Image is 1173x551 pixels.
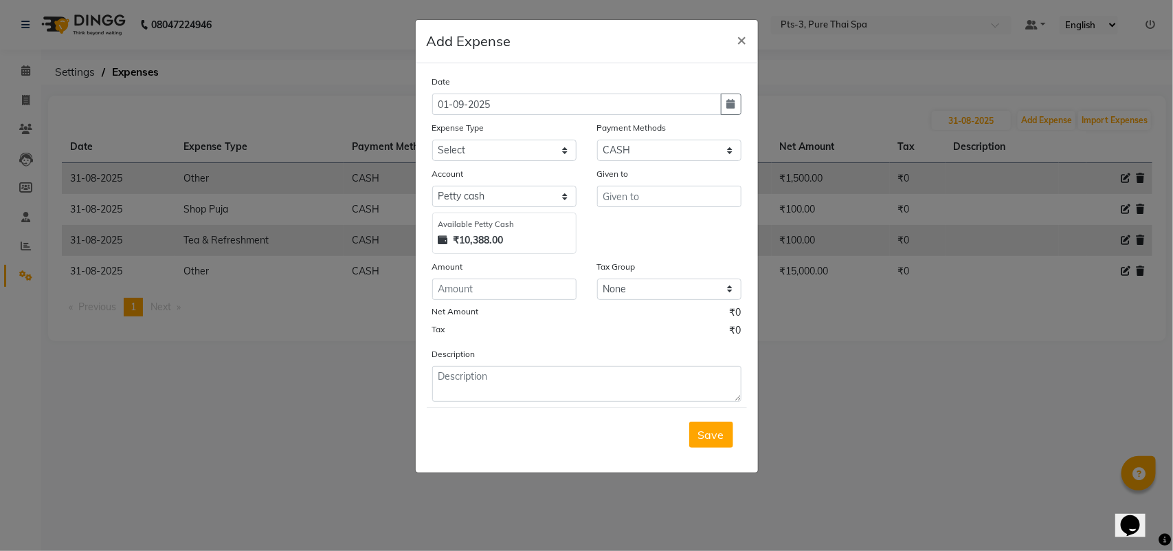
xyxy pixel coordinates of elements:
[597,261,636,273] label: Tax Group
[438,219,570,230] div: Available Petty Cash
[432,305,479,318] label: Net Amount
[432,279,577,300] input: Amount
[1115,496,1159,537] iframe: chat widget
[737,29,747,50] span: ×
[432,76,451,88] label: Date
[730,305,741,323] span: ₹0
[427,31,511,52] h5: Add Expense
[432,261,463,273] label: Amount
[689,422,733,448] button: Save
[698,428,724,442] span: Save
[454,233,504,248] strong: ₹10,388.00
[432,122,484,134] label: Expense Type
[597,122,667,134] label: Payment Methods
[597,168,629,180] label: Given to
[432,168,464,180] label: Account
[432,323,445,336] label: Tax
[730,323,741,341] span: ₹0
[726,20,758,58] button: Close
[597,186,741,207] input: Given to
[432,348,476,360] label: Description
